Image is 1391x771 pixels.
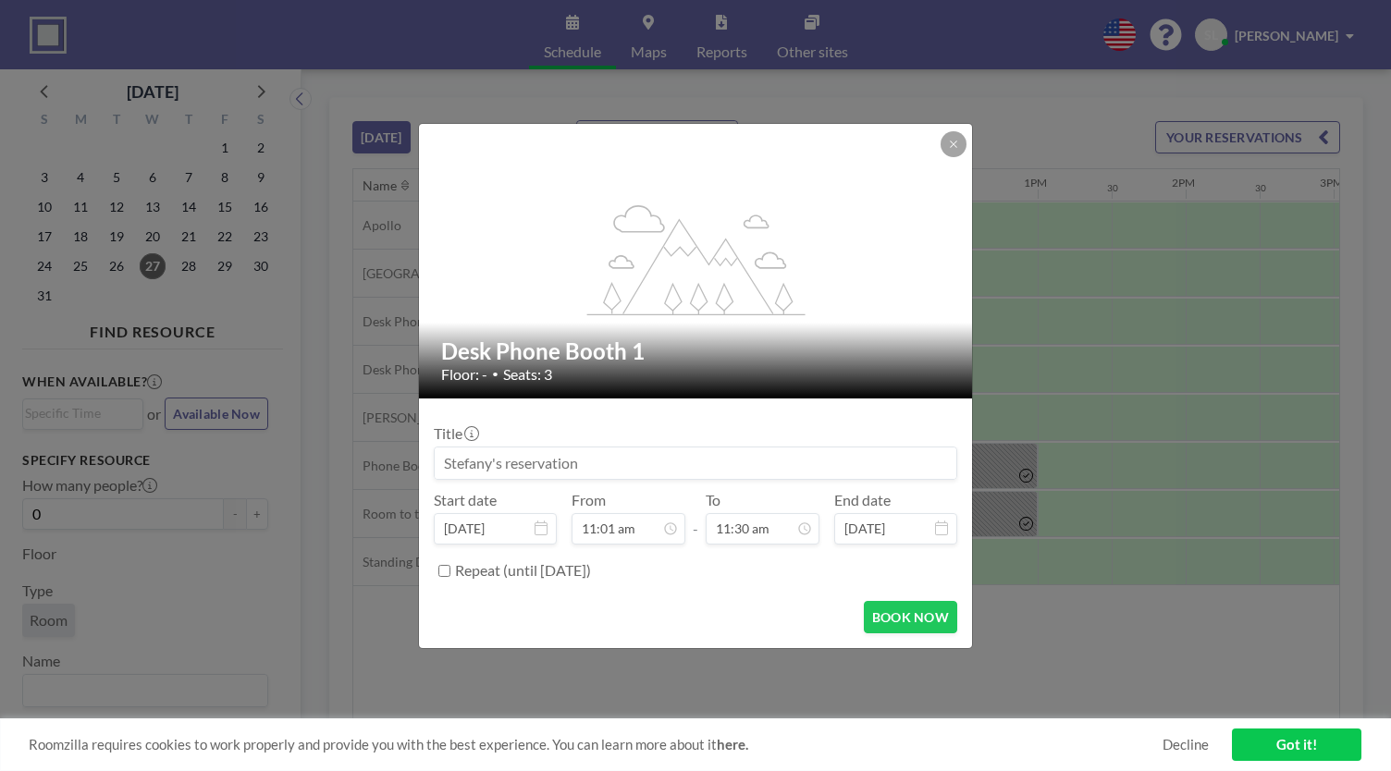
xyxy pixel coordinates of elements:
label: Start date [434,491,497,509]
label: End date [834,491,891,509]
span: Seats: 3 [503,365,552,384]
input: Stefany's reservation [435,447,956,479]
label: Repeat (until [DATE]) [455,561,591,580]
a: Got it! [1232,728,1361,761]
a: Decline [1163,736,1209,753]
button: BOOK NOW [864,601,957,633]
span: Floor: - [441,365,487,384]
span: Roomzilla requires cookies to work properly and provide you with the best experience. You can lea... [29,736,1163,753]
span: - [693,497,698,538]
g: flex-grow: 1.2; [587,203,806,314]
label: From [572,491,606,509]
label: To [706,491,720,509]
span: • [492,367,499,381]
a: here. [717,736,748,753]
h2: Desk Phone Booth 1 [441,337,952,365]
label: Title [434,424,477,443]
